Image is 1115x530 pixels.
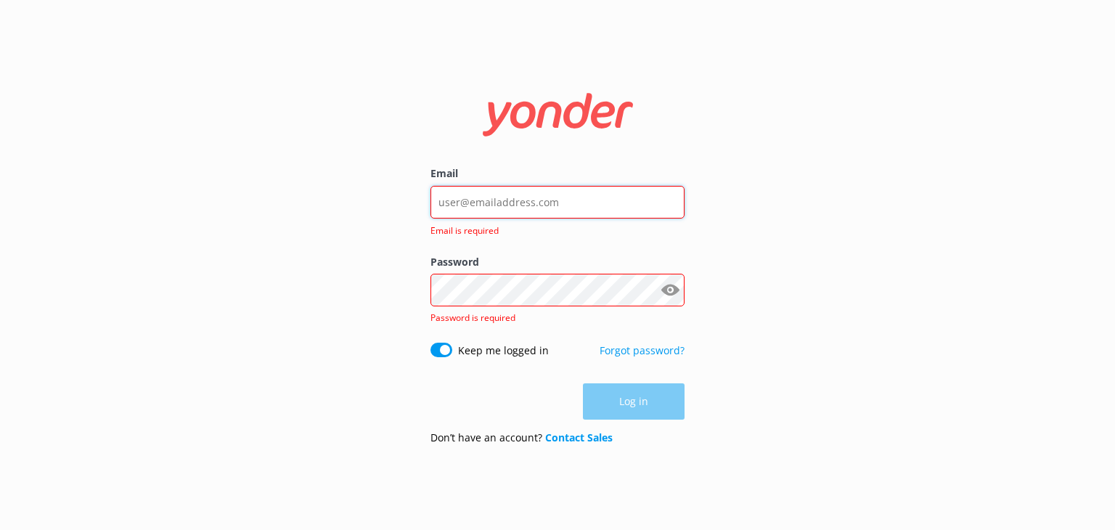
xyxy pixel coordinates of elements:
[600,343,685,357] a: Forgot password?
[655,276,685,305] button: Show password
[458,343,549,359] label: Keep me logged in
[430,224,676,237] span: Email is required
[545,431,613,444] a: Contact Sales
[430,254,685,270] label: Password
[430,186,685,219] input: user@emailaddress.com
[430,311,515,324] span: Password is required
[430,430,613,446] p: Don’t have an account?
[430,166,685,182] label: Email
